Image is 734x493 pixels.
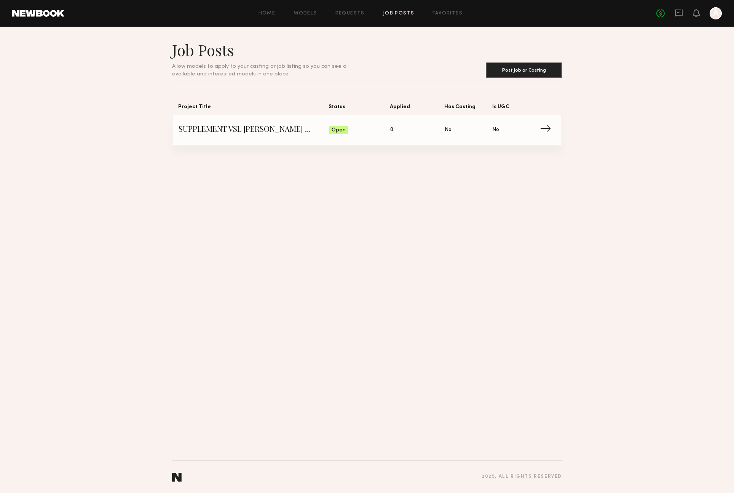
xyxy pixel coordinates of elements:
span: No [492,126,499,134]
a: A [710,7,722,19]
div: 2025 , all rights reserved [482,474,562,479]
a: SUPPLEMENT VSL [PERSON_NAME] MODELOpen0NoNo→ [179,115,555,145]
a: Requests [335,11,365,16]
span: Applied [390,102,444,115]
a: Favorites [432,11,463,16]
span: Is UGC [492,102,540,115]
span: → [540,124,555,136]
span: No [445,126,452,134]
a: Home [258,11,276,16]
a: Models [294,11,317,16]
span: SUPPLEMENT VSL [PERSON_NAME] MODEL [179,124,329,136]
span: Has Casting [444,102,492,115]
span: 0 [390,126,393,134]
h1: Job Posts [172,40,367,59]
button: Post Job or Casting [486,62,562,78]
a: Job Posts [383,11,415,16]
span: Status [329,102,390,115]
span: Project Title [178,102,329,115]
span: Allow models to apply to your casting or job listing so you can see all available and interested ... [172,64,349,77]
span: Open [332,126,346,134]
